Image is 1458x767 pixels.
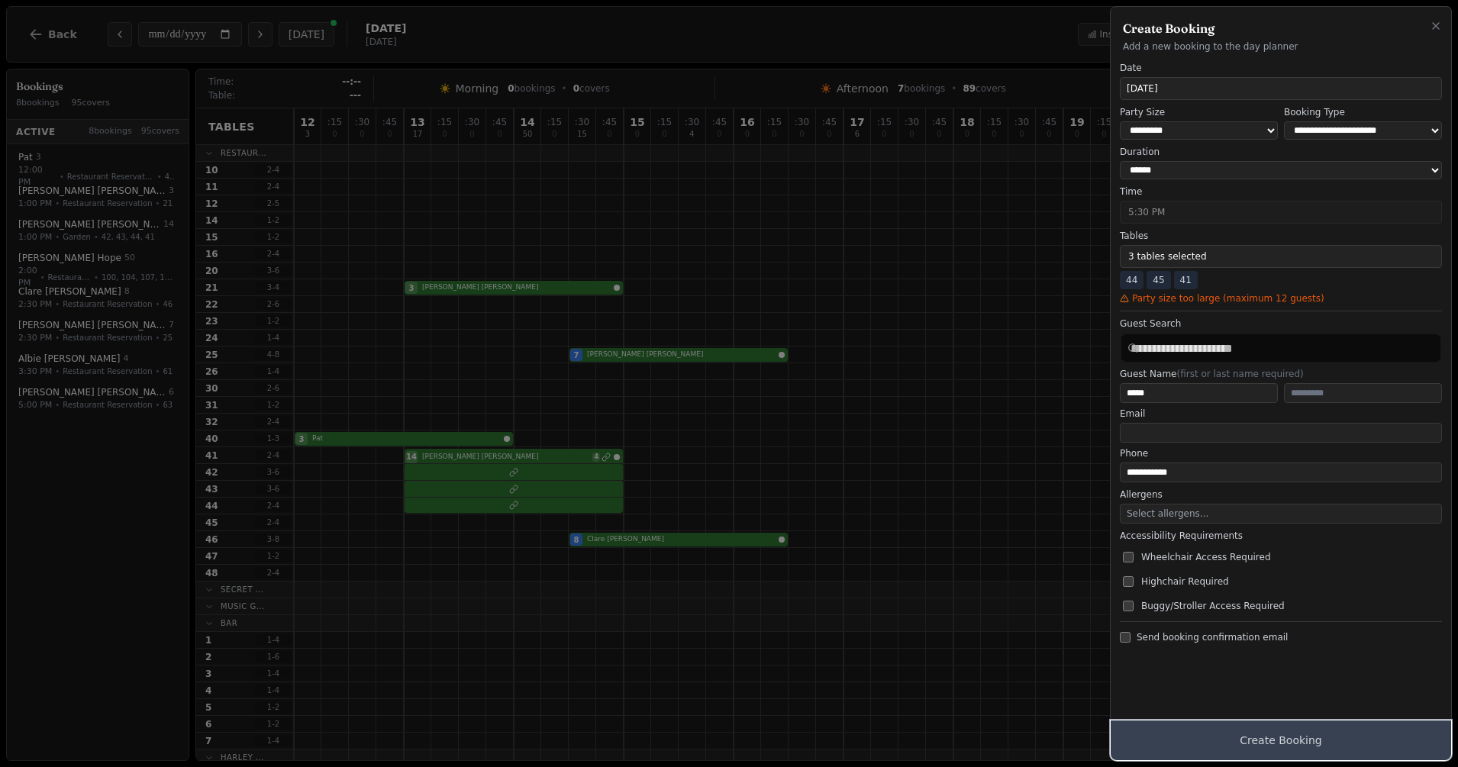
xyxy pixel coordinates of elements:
span: 45 [1147,271,1170,289]
label: Accessibility Requirements [1120,530,1442,542]
label: Allergens [1120,488,1442,501]
span: Wheelchair Access Required [1141,551,1271,563]
label: Guest Name [1120,368,1442,380]
span: Select allergens... [1127,508,1208,519]
button: Create Booking [1111,720,1451,760]
p: Add a new booking to the day planner [1123,40,1439,53]
label: Guest Search [1120,317,1442,330]
span: Party size too large (maximum 12 guests) [1132,292,1324,305]
label: Duration [1120,146,1442,158]
span: Send booking confirmation email [1137,631,1288,643]
h2: Create Booking [1123,19,1439,37]
label: Booking Type [1284,106,1442,118]
label: Phone [1120,447,1442,459]
button: [DATE] [1120,77,1442,100]
label: Date [1120,62,1442,74]
input: Buggy/Stroller Access Required [1123,601,1134,611]
span: Highchair Required [1141,575,1229,588]
label: Time [1120,185,1442,198]
button: 5:30 PM [1120,201,1442,224]
input: Send booking confirmation email [1120,632,1131,643]
label: Tables [1120,230,1442,242]
span: Buggy/Stroller Access Required [1141,600,1285,612]
input: Highchair Required [1123,576,1134,587]
span: 41 [1174,271,1198,289]
button: Select allergens... [1120,504,1442,524]
input: Wheelchair Access Required [1123,552,1134,562]
span: 44 [1120,271,1143,289]
button: 3 tables selected [1120,245,1442,268]
label: Email [1120,408,1442,420]
label: Party Size [1120,106,1278,118]
span: (first or last name required) [1176,369,1303,379]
